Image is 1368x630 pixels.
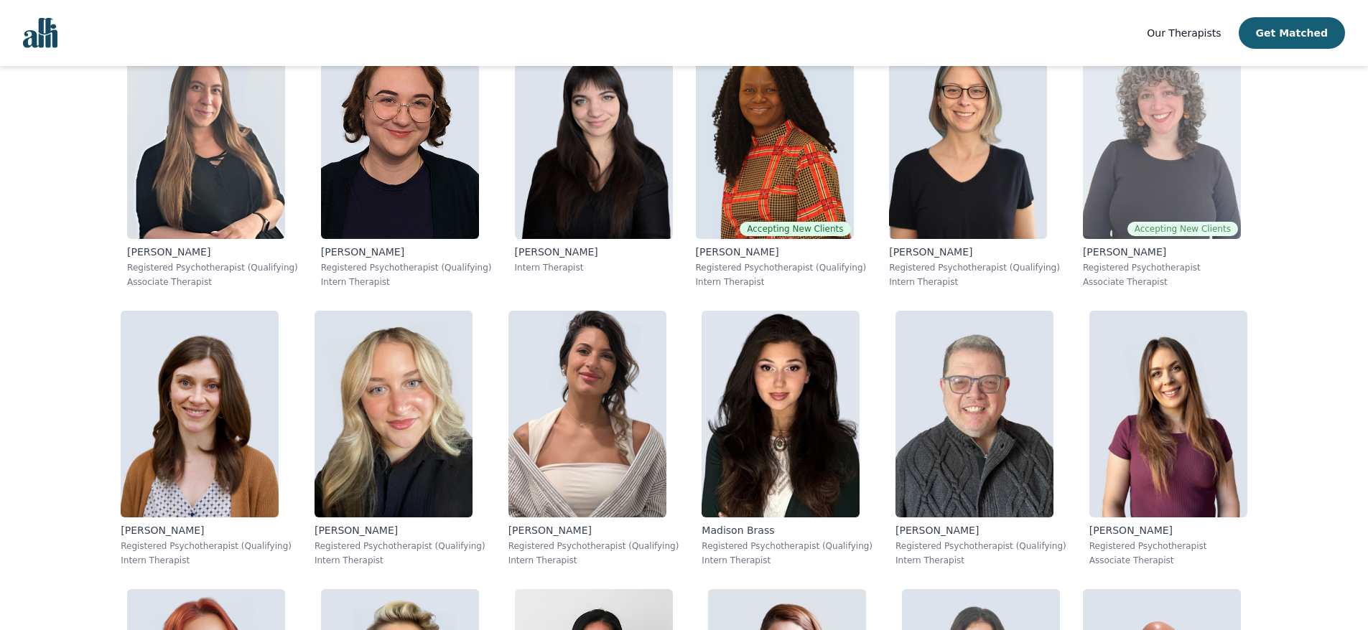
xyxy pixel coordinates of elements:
[321,276,492,288] p: Intern Therapist
[508,523,679,537] p: [PERSON_NAME]
[696,245,867,259] p: [PERSON_NAME]
[515,32,673,239] img: Christina_Johnson
[895,555,1066,566] p: Intern Therapist
[1083,276,1241,288] p: Associate Therapist
[884,299,1078,578] a: David_Newman[PERSON_NAME]Registered Psychotherapist (Qualifying)Intern Therapist
[690,299,884,578] a: Madison_BrassMadison BrassRegistered Psychotherapist (Qualifying)Intern Therapist
[127,32,285,239] img: Shannon_Vokes
[121,311,279,517] img: Taylor_Watson
[1083,245,1241,259] p: [PERSON_NAME]
[321,262,492,273] p: Registered Psychotherapist (Qualifying)
[315,540,485,552] p: Registered Psychotherapist (Qualifying)
[740,222,850,236] span: Accepting New Clients
[696,262,867,273] p: Registered Psychotherapist (Qualifying)
[1147,24,1221,42] a: Our Therapists
[895,311,1053,517] img: David_Newman
[889,262,1060,273] p: Registered Psychotherapist (Qualifying)
[1089,555,1247,566] p: Associate Therapist
[127,245,298,259] p: [PERSON_NAME]
[508,555,679,566] p: Intern Therapist
[508,311,666,517] img: Fernanda_Bravo
[1083,32,1241,239] img: Jordan_Nardone
[895,540,1066,552] p: Registered Psychotherapist (Qualifying)
[121,523,292,537] p: [PERSON_NAME]
[127,262,298,273] p: Registered Psychotherapist (Qualifying)
[1239,17,1345,49] button: Get Matched
[116,21,310,299] a: Shannon_Vokes[PERSON_NAME]Registered Psychotherapist (Qualifying)Associate Therapist
[321,32,479,239] img: Rose_Willow
[503,21,684,299] a: Christina_Johnson[PERSON_NAME]Intern Therapist
[895,523,1066,537] p: [PERSON_NAME]
[515,262,673,273] p: Intern Therapist
[702,540,873,552] p: Registered Psychotherapist (Qualifying)
[508,540,679,552] p: Registered Psychotherapist (Qualifying)
[515,245,673,259] p: [PERSON_NAME]
[889,32,1047,239] img: Meghan_Dudley
[315,311,473,517] img: Vanessa_Morcone
[321,245,492,259] p: [PERSON_NAME]
[127,276,298,288] p: Associate Therapist
[878,21,1071,299] a: Meghan_Dudley[PERSON_NAME]Registered Psychotherapist (Qualifying)Intern Therapist
[303,299,497,578] a: Vanessa_Morcone[PERSON_NAME]Registered Psychotherapist (Qualifying)Intern Therapist
[310,21,503,299] a: Rose_Willow[PERSON_NAME]Registered Psychotherapist (Qualifying)Intern Therapist
[702,555,873,566] p: Intern Therapist
[702,311,860,517] img: Madison_Brass
[1089,311,1247,517] img: Natalie_Taylor
[1078,299,1259,578] a: Natalie_Taylor[PERSON_NAME]Registered PsychotherapistAssociate Therapist
[1147,27,1221,39] span: Our Therapists
[315,523,485,537] p: [PERSON_NAME]
[889,276,1060,288] p: Intern Therapist
[889,245,1060,259] p: [PERSON_NAME]
[1071,21,1252,299] a: Jordan_NardoneAccepting New Clients[PERSON_NAME]Registered PsychotherapistAssociate Therapist
[684,21,878,299] a: Grace_NyamweyaAccepting New Clients[PERSON_NAME]Registered Psychotherapist (Qualifying)Intern The...
[696,276,867,288] p: Intern Therapist
[1083,262,1241,273] p: Registered Psychotherapist
[121,555,292,566] p: Intern Therapist
[121,540,292,552] p: Registered Psychotherapist (Qualifying)
[497,299,691,578] a: Fernanda_Bravo[PERSON_NAME]Registered Psychotherapist (Qualifying)Intern Therapist
[1089,523,1247,537] p: [PERSON_NAME]
[109,299,303,578] a: Taylor_Watson[PERSON_NAME]Registered Psychotherapist (Qualifying)Intern Therapist
[315,555,485,566] p: Intern Therapist
[1089,540,1247,552] p: Registered Psychotherapist
[23,18,57,48] img: alli logo
[696,32,854,239] img: Grace_Nyamweya
[1127,222,1238,236] span: Accepting New Clients
[702,523,873,537] p: Madison Brass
